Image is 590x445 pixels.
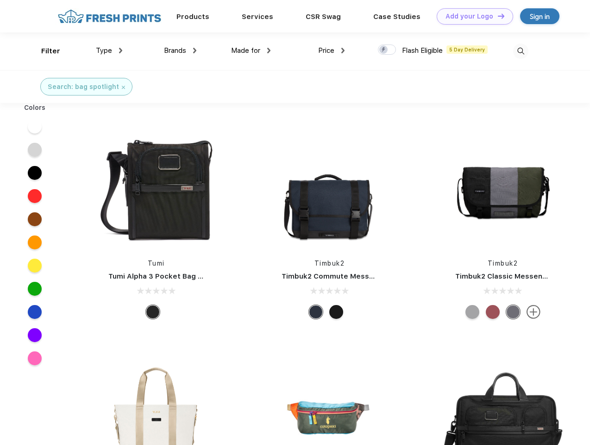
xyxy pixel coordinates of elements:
img: DT [498,13,504,19]
div: Black [146,305,160,319]
div: Add your Logo [446,13,493,20]
img: filter_cancel.svg [122,86,125,89]
div: Eco Army Pop [506,305,520,319]
img: dropdown.png [119,48,122,53]
a: Timbuk2 Commute Messenger Bag [282,272,406,280]
div: Colors [17,103,53,113]
span: Made for [231,46,260,55]
div: Eco Collegiate Red [486,305,500,319]
div: Filter [41,46,60,57]
span: 5 Day Delivery [446,45,488,54]
div: Eco Black [329,305,343,319]
img: dropdown.png [267,48,270,53]
img: dropdown.png [341,48,345,53]
span: Brands [164,46,186,55]
img: func=resize&h=266 [94,126,218,249]
div: Search: bag spotlight [48,82,119,92]
div: Sign in [530,11,550,22]
span: Price [318,46,334,55]
img: dropdown.png [193,48,196,53]
span: Flash Eligible [402,46,443,55]
img: func=resize&h=266 [441,126,565,249]
div: Eco Rind Pop [465,305,479,319]
img: more.svg [527,305,540,319]
img: func=resize&h=266 [268,126,391,249]
img: fo%20logo%202.webp [55,8,164,25]
a: Timbuk2 [488,260,518,267]
a: Sign in [520,8,559,24]
span: Type [96,46,112,55]
a: Products [176,13,209,21]
a: Tumi Alpha 3 Pocket Bag Small [108,272,217,280]
img: desktop_search.svg [513,44,528,59]
a: Timbuk2 [314,260,345,267]
a: Timbuk2 Classic Messenger Bag [455,272,570,280]
a: Tumi [148,260,165,267]
div: Eco Nautical [309,305,323,319]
